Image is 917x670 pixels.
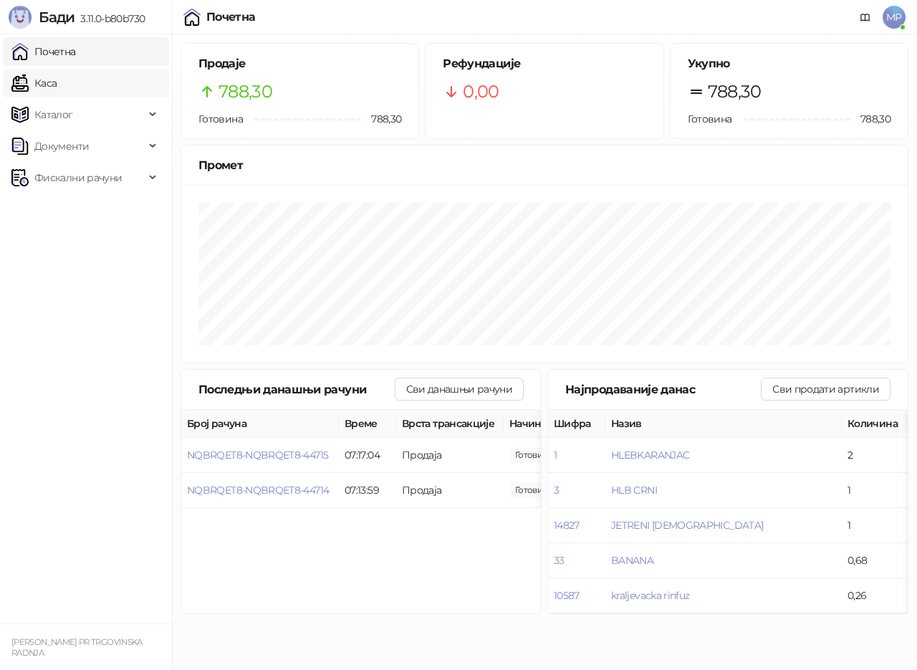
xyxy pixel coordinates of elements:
[509,447,558,463] span: 157,00
[842,473,906,508] td: 1
[611,554,653,567] button: BANANA
[688,113,732,125] span: Готовина
[842,508,906,543] td: 1
[11,37,76,66] a: Почетна
[554,484,559,497] button: 3
[9,6,32,29] img: Logo
[396,438,504,473] td: Продаја
[854,6,877,29] a: Документација
[611,519,763,532] button: JETRENI [DEMOGRAPHIC_DATA]
[39,9,75,26] span: Бади
[554,449,557,461] button: 1
[611,449,689,461] button: HLEBKARANJAC
[708,78,762,105] span: 788,30
[361,111,401,127] span: 788,30
[688,55,890,72] h5: Укупно
[504,410,647,438] th: Начини плаћања
[219,78,272,105] span: 788,30
[842,410,906,438] th: Количина
[605,410,842,438] th: Назив
[396,410,504,438] th: Врста трансакције
[883,6,906,29] span: MP
[761,378,890,401] button: Сви продати артикли
[509,482,558,498] span: 631,30
[554,554,565,567] button: 33
[850,111,890,127] span: 788,30
[842,543,906,578] td: 0,68
[554,519,580,532] button: 14827
[187,484,329,497] button: NQBRQET8-NQBRQET8-44714
[339,473,396,508] td: 07:13:59
[206,11,256,23] div: Почетна
[34,132,89,161] span: Документи
[611,484,657,497] button: HLB CRNI
[11,69,57,97] a: Каса
[75,12,145,25] span: 3.11.0-b80b730
[198,156,890,174] div: Промет
[443,55,645,72] h5: Рефундације
[842,438,906,473] td: 2
[548,410,605,438] th: Шифра
[565,381,761,398] div: Најпродаваније данас
[463,78,499,105] span: 0,00
[187,449,328,461] button: NQBRQET8-NQBRQET8-44715
[611,589,689,602] button: kraljevacka rinfuz
[554,589,580,602] button: 10587
[181,410,339,438] th: Број рачуна
[396,473,504,508] td: Продаја
[339,410,396,438] th: Време
[842,578,906,613] td: 0,26
[339,438,396,473] td: 07:17:04
[34,163,122,192] span: Фискални рачуни
[395,378,524,401] button: Сви данашњи рачуни
[198,381,395,398] div: Последњи данашњи рачуни
[198,113,243,125] span: Готовина
[34,100,73,129] span: Каталог
[11,637,143,658] small: [PERSON_NAME] PR TRGOVINSKA RADNJA
[198,55,401,72] h5: Продаје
